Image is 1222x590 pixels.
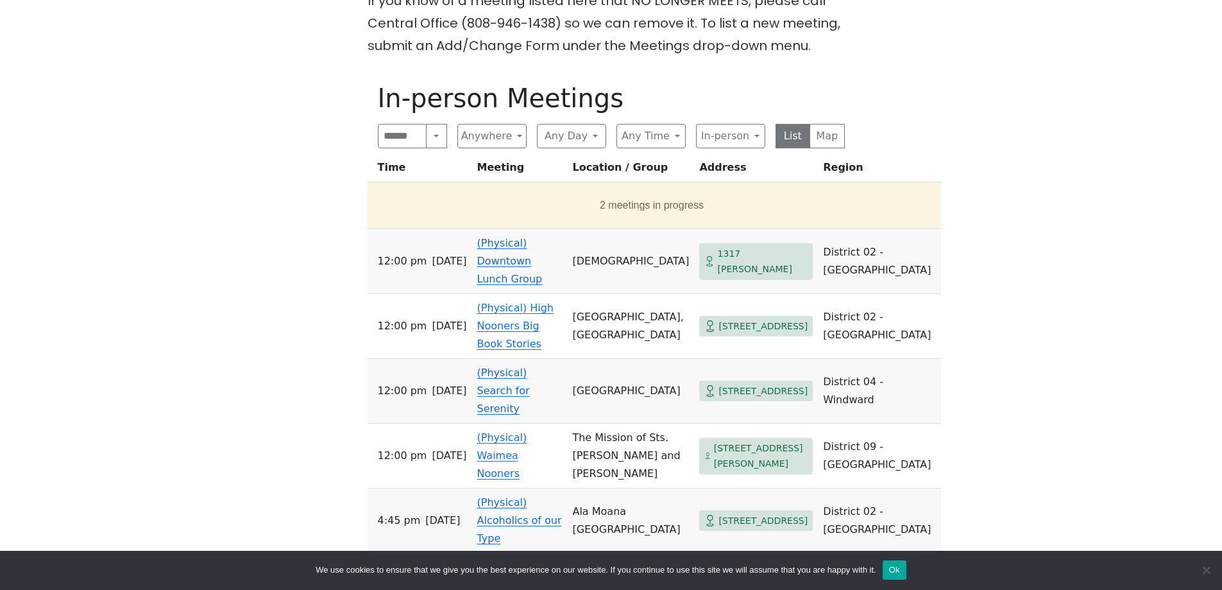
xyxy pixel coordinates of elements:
[477,496,562,544] a: (Physical) Alcoholics of our Type
[378,317,427,335] span: 12:00 PM
[537,124,606,148] button: Any Day
[818,359,941,424] td: District 04 - Windward
[477,367,530,415] a: (Physical) Search for Serenity
[432,317,466,335] span: [DATE]
[616,124,686,148] button: Any Time
[567,424,694,489] td: The Mission of Sts. [PERSON_NAME] and [PERSON_NAME]
[378,512,421,530] span: 4:45 PM
[477,302,554,350] a: (Physical) High Nooners Big Book Stories
[818,424,941,489] td: District 09 - [GEOGRAPHIC_DATA]
[818,229,941,294] td: District 02 - [GEOGRAPHIC_DATA]
[567,489,694,553] td: Ala Moana [GEOGRAPHIC_DATA]
[567,229,694,294] td: [DEMOGRAPHIC_DATA]
[694,159,818,182] th: Address
[425,512,460,530] span: [DATE]
[378,83,845,114] h1: In-person Meetings
[567,359,694,424] td: [GEOGRAPHIC_DATA]
[718,246,808,277] span: 1317 [PERSON_NAME]
[696,124,765,148] button: In-person
[818,489,941,553] td: District 02 - [GEOGRAPHIC_DATA]
[472,159,568,182] th: Meeting
[477,237,543,285] a: (Physical) Downtown Lunch Group
[373,187,931,223] button: 2 meetings in progress
[567,159,694,182] th: Location / Group
[883,560,906,580] button: Ok
[426,124,446,148] button: Search
[718,318,808,334] span: [STREET_ADDRESS]
[477,431,527,480] a: (Physical) Waimea Nooners
[432,447,466,465] span: [DATE]
[457,124,527,148] button: Anywhere
[368,159,472,182] th: Time
[378,382,427,400] span: 12:00 PM
[378,447,427,465] span: 12:00 PM
[378,124,427,148] input: Search
[316,564,876,577] span: We use cookies to ensure that we give you the best experience on our website. If you continue to ...
[810,124,845,148] button: Map
[378,252,427,270] span: 12:00 PM
[776,124,811,148] button: List
[432,252,466,270] span: [DATE]
[567,294,694,359] td: [GEOGRAPHIC_DATA], [GEOGRAPHIC_DATA]
[714,440,808,472] span: [STREET_ADDRESS][PERSON_NAME]
[718,513,808,529] span: [STREET_ADDRESS]
[718,383,808,399] span: [STREET_ADDRESS]
[818,159,941,182] th: Region
[432,382,466,400] span: [DATE]
[1200,564,1212,577] span: No
[818,294,941,359] td: District 02 - [GEOGRAPHIC_DATA]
